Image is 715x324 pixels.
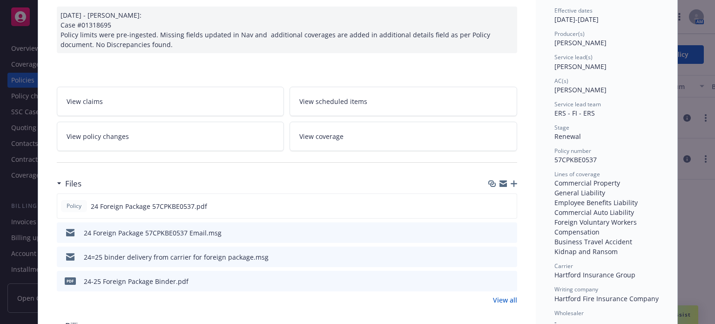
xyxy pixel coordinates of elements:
[554,124,569,131] span: Stage
[290,122,517,151] a: View coverage
[554,155,597,164] span: 57CPKBE0537
[554,178,659,188] div: Commercial Property
[554,38,607,47] span: [PERSON_NAME]
[554,294,659,303] span: Hartford Fire Insurance Company
[505,201,513,211] button: preview file
[554,53,593,61] span: Service lead(s)
[299,131,344,141] span: View coverage
[554,132,581,141] span: Renewal
[505,252,513,262] button: preview file
[554,237,659,247] div: Business Travel Accident
[554,77,568,85] span: AC(s)
[84,252,269,262] div: 24=25 binder delivery from carrier for foreign package.msg
[57,122,284,151] a: View policy changes
[65,178,81,190] h3: Files
[490,276,498,286] button: download file
[554,85,607,94] span: [PERSON_NAME]
[299,97,367,106] span: View scheduled items
[554,62,607,71] span: [PERSON_NAME]
[84,228,222,238] div: 24 Foreign Package 57CPKBE0537 Email.msg
[554,198,659,207] div: Employee Benefits Liability
[554,7,593,14] span: Effective dates
[57,87,284,116] a: View claims
[554,147,591,155] span: Policy number
[493,295,517,305] a: View all
[57,178,81,190] div: Files
[490,252,498,262] button: download file
[91,201,207,211] span: 24 Foreign Package 57CPKBE0537.pdf
[67,97,103,106] span: View claims
[554,109,595,117] span: ERS - FI - ERS
[554,270,635,279] span: Hartford Insurance Group
[554,247,659,256] div: Kidnap and Ransom
[84,276,189,286] div: 24-25 Foreign Package Binder.pdf
[290,87,517,116] a: View scheduled items
[505,276,513,286] button: preview file
[490,201,497,211] button: download file
[554,7,659,24] div: [DATE] - [DATE]
[554,262,573,270] span: Carrier
[554,285,598,293] span: Writing company
[554,309,584,317] span: Wholesaler
[65,277,76,284] span: pdf
[505,228,513,238] button: preview file
[554,30,585,38] span: Producer(s)
[554,188,659,198] div: General Liability
[67,131,129,141] span: View policy changes
[554,207,659,217] div: Commercial Auto Liability
[554,100,601,108] span: Service lead team
[490,228,498,238] button: download file
[554,170,600,178] span: Lines of coverage
[65,202,83,210] span: Policy
[554,217,659,237] div: Foreign Voluntary Workers Compensation
[57,7,517,53] div: [DATE] - [PERSON_NAME]: Case #01318695 Policy limits were pre-ingested. Missing fields updated in...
